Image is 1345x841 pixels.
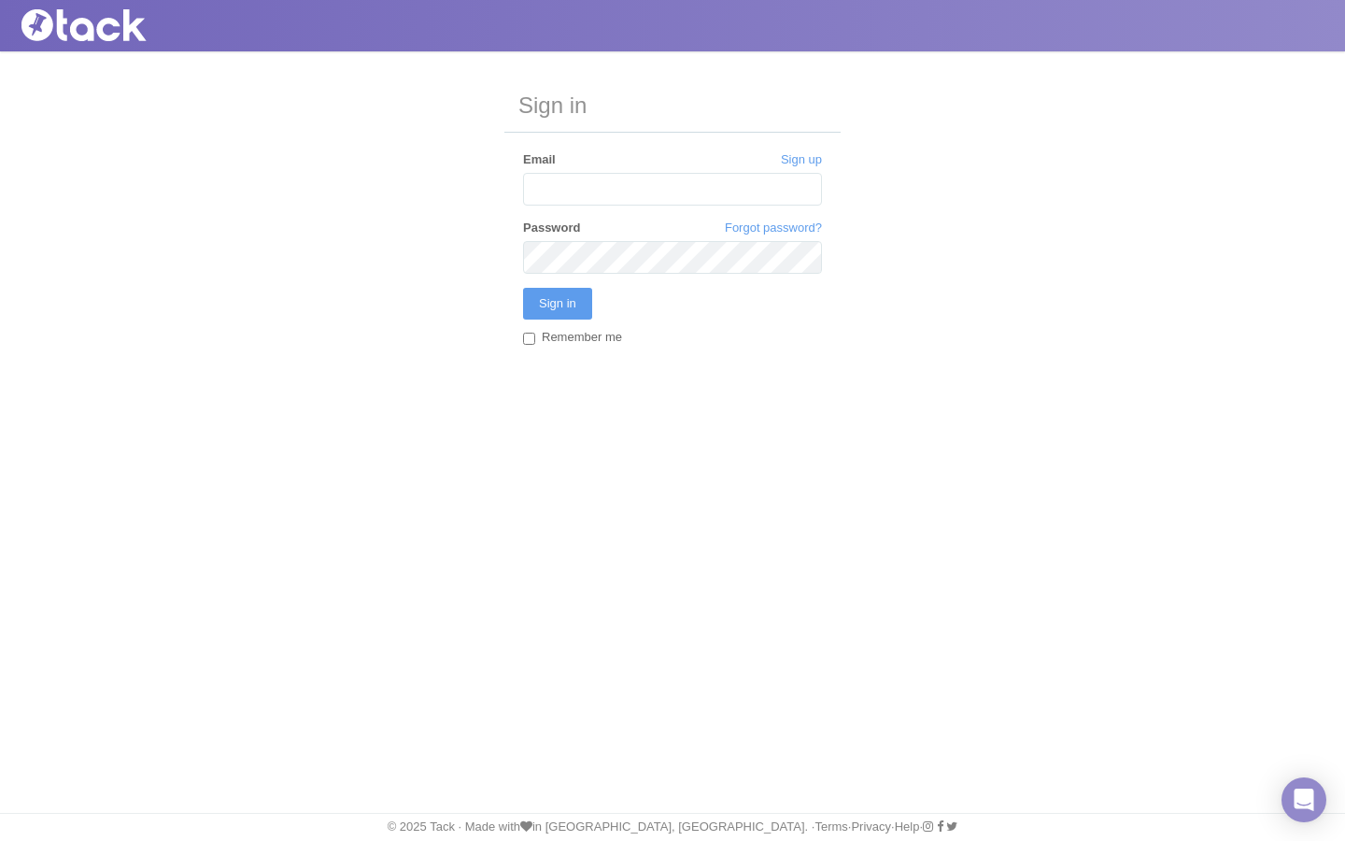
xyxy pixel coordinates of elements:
[781,151,822,168] a: Sign up
[14,9,201,41] img: Tack
[523,288,592,320] input: Sign in
[895,820,920,834] a: Help
[814,820,847,834] a: Terms
[523,329,622,349] label: Remember me
[523,220,580,236] label: Password
[523,151,556,168] label: Email
[5,819,1340,835] div: © 2025 Tack · Made with in [GEOGRAPHIC_DATA], [GEOGRAPHIC_DATA]. · · · ·
[523,333,535,345] input: Remember me
[504,79,841,133] h3: Sign in
[1281,777,1326,822] div: Open Intercom Messenger
[725,220,822,236] a: Forgot password?
[851,820,891,834] a: Privacy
